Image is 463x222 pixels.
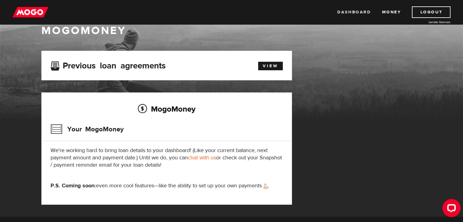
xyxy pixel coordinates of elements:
[51,147,283,169] p: We're working hard to bring loan details to your dashboard! (Like your current balance, next paym...
[337,6,371,18] a: Dashboard
[412,6,451,18] a: Logout
[437,196,463,222] iframe: LiveChat chat widget
[258,62,283,70] a: View
[51,61,166,69] h3: Previous loan agreements
[12,6,48,18] img: mogo_logo-11ee424be714fa7cbb0f0f49df9e16ec.png
[51,102,283,115] h2: MogoMoney
[405,20,451,24] a: Lender licences
[51,121,124,137] h3: Your MogoMoney
[382,6,401,18] a: Money
[264,184,268,189] img: strong arm emoji
[41,24,422,37] h1: MogoMoney
[188,154,216,161] a: chat with us
[51,182,283,189] p: even more cool features—like the ability to set up your own payments
[51,182,96,189] strong: P.S. Coming soon:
